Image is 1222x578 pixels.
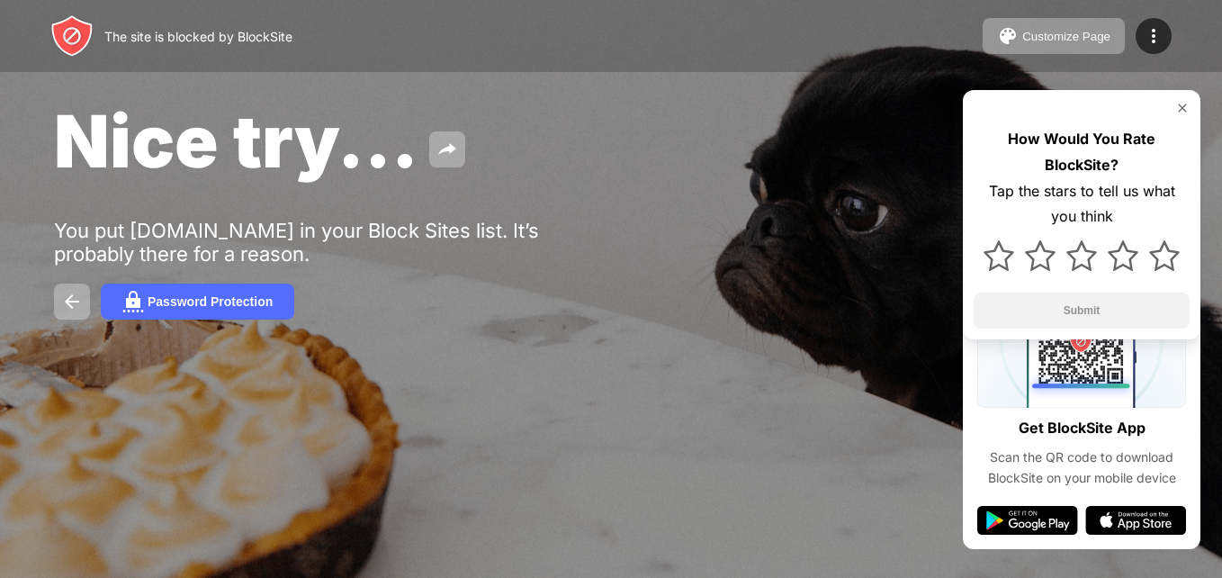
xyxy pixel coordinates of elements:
img: star.svg [1025,240,1056,271]
img: star.svg [1149,240,1180,271]
div: How Would You Rate BlockSite? [974,126,1190,178]
img: star.svg [1108,240,1138,271]
img: pallet.svg [997,25,1019,47]
img: share.svg [436,139,458,160]
button: Password Protection [101,284,294,320]
button: Customize Page [983,18,1125,54]
div: The site is blocked by BlockSite [104,29,292,44]
img: back.svg [61,291,83,312]
img: google-play.svg [977,506,1078,535]
img: password.svg [122,291,144,312]
div: Scan the QR code to download BlockSite on your mobile device [977,447,1186,488]
img: star.svg [984,240,1014,271]
div: Get BlockSite App [1019,415,1146,441]
img: rate-us-close.svg [1175,101,1190,115]
div: Tap the stars to tell us what you think [974,178,1190,230]
div: Customize Page [1022,30,1110,43]
img: star.svg [1066,240,1097,271]
img: menu-icon.svg [1143,25,1164,47]
div: Password Protection [148,294,273,309]
img: header-logo.svg [50,14,94,58]
img: app-store.svg [1085,506,1186,535]
button: Submit [974,293,1190,329]
span: Nice try... [54,97,418,185]
div: You put [DOMAIN_NAME] in your Block Sites list. It’s probably there for a reason. [54,219,610,266]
